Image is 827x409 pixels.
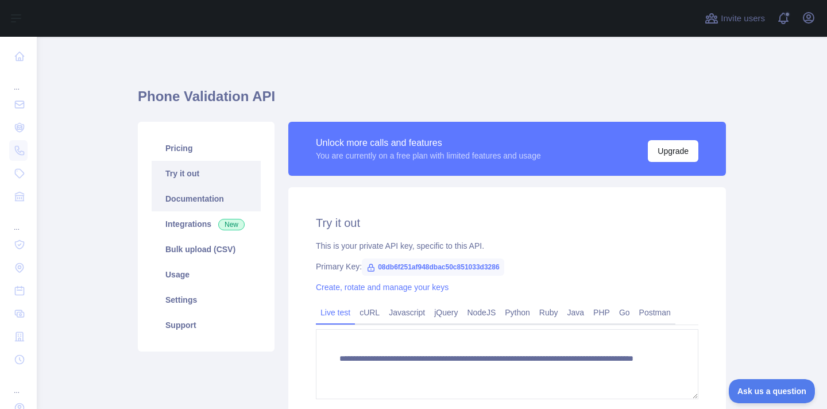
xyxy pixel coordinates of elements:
a: Settings [152,287,261,312]
h1: Phone Validation API [138,87,726,115]
button: Invite users [702,9,767,28]
a: Postman [635,303,675,322]
button: Upgrade [648,140,698,162]
span: Invite users [721,12,765,25]
a: Bulk upload (CSV) [152,237,261,262]
a: PHP [589,303,615,322]
div: This is your private API key, specific to this API. [316,240,698,252]
a: Live test [316,303,355,322]
div: You are currently on a free plan with limited features and usage [316,150,541,161]
a: Integrations New [152,211,261,237]
span: New [218,219,245,230]
a: Pricing [152,136,261,161]
div: ... [9,372,28,395]
a: jQuery [430,303,462,322]
a: Java [563,303,589,322]
a: Try it out [152,161,261,186]
a: Create, rotate and manage your keys [316,283,449,292]
div: Unlock more calls and features [316,136,541,150]
div: Primary Key: [316,261,698,272]
h2: Try it out [316,215,698,231]
span: 08db6f251af948dbac50c851033d3286 [362,258,504,276]
a: NodeJS [462,303,500,322]
div: ... [9,69,28,92]
a: Documentation [152,186,261,211]
a: Usage [152,262,261,287]
a: Support [152,312,261,338]
div: ... [9,209,28,232]
a: cURL [355,303,384,322]
a: Ruby [535,303,563,322]
a: Python [500,303,535,322]
iframe: Toggle Customer Support [729,379,816,403]
a: Go [615,303,635,322]
a: Javascript [384,303,430,322]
